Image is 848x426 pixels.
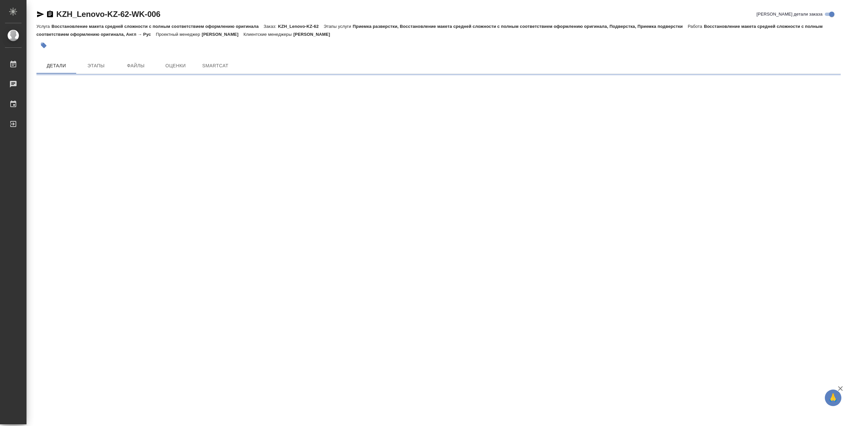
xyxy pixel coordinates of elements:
[825,390,841,406] button: 🙏
[156,32,202,37] p: Проектный менеджер
[278,24,324,29] p: KZH_Lenovo-KZ-62
[36,10,44,18] button: Скопировать ссылку для ЯМессенджера
[36,24,51,29] p: Услуга
[80,62,112,70] span: Этапы
[51,24,263,29] p: Восстановление макета средней сложности с полным соответствием оформлению оригинала
[46,10,54,18] button: Скопировать ссылку
[353,24,688,29] p: Приемка разверстки, Восстановление макета средней сложности с полным соответствием оформлению ори...
[202,32,243,37] p: [PERSON_NAME]
[160,62,191,70] span: Оценки
[264,24,278,29] p: Заказ:
[688,24,704,29] p: Работа
[243,32,293,37] p: Клиентские менеджеры
[827,391,839,405] span: 🙏
[56,10,160,19] a: KZH_Lenovo-KZ-62-WK-006
[757,11,822,18] span: [PERSON_NAME] детали заказа
[324,24,353,29] p: Этапы услуги
[120,62,152,70] span: Файлы
[36,38,51,53] button: Добавить тэг
[40,62,72,70] span: Детали
[199,62,231,70] span: SmartCat
[293,32,335,37] p: [PERSON_NAME]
